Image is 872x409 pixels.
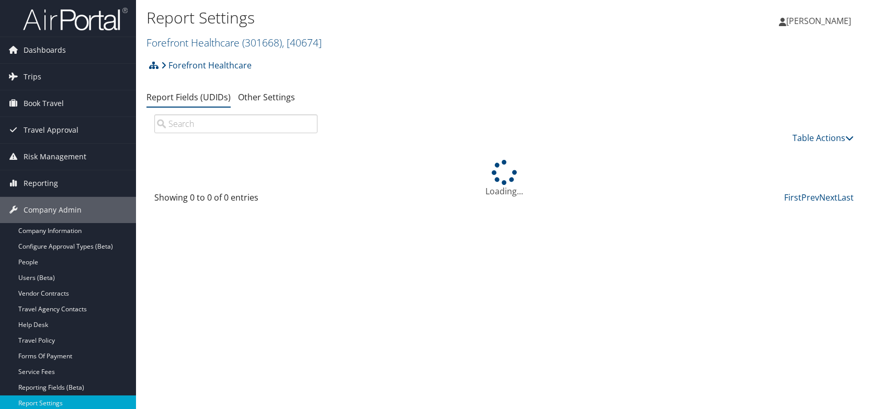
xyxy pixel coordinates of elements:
span: Company Admin [24,197,82,223]
a: Other Settings [238,91,295,103]
span: Travel Approval [24,117,78,143]
span: Book Travel [24,90,64,116]
a: Next [819,192,837,203]
span: , [ 40674 ] [282,36,322,50]
a: Last [837,192,854,203]
span: Trips [24,64,41,90]
input: Search [154,114,318,133]
a: Table Actions [792,132,854,144]
a: Prev [801,192,819,203]
span: Risk Management [24,144,86,170]
span: Dashboards [24,37,66,63]
h1: Report Settings [146,7,623,29]
span: Reporting [24,170,58,196]
div: Showing 0 to 0 of 0 entries [154,191,318,209]
span: [PERSON_NAME] [786,15,851,27]
span: ( 301668 ) [242,36,282,50]
a: First [784,192,801,203]
a: Forefront Healthcare [146,36,322,50]
a: Report Fields (UDIDs) [146,91,231,103]
a: Forefront Healthcare [161,55,252,76]
img: airportal-logo.png [23,7,128,31]
div: Loading... [146,160,862,197]
a: [PERSON_NAME] [779,5,862,37]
